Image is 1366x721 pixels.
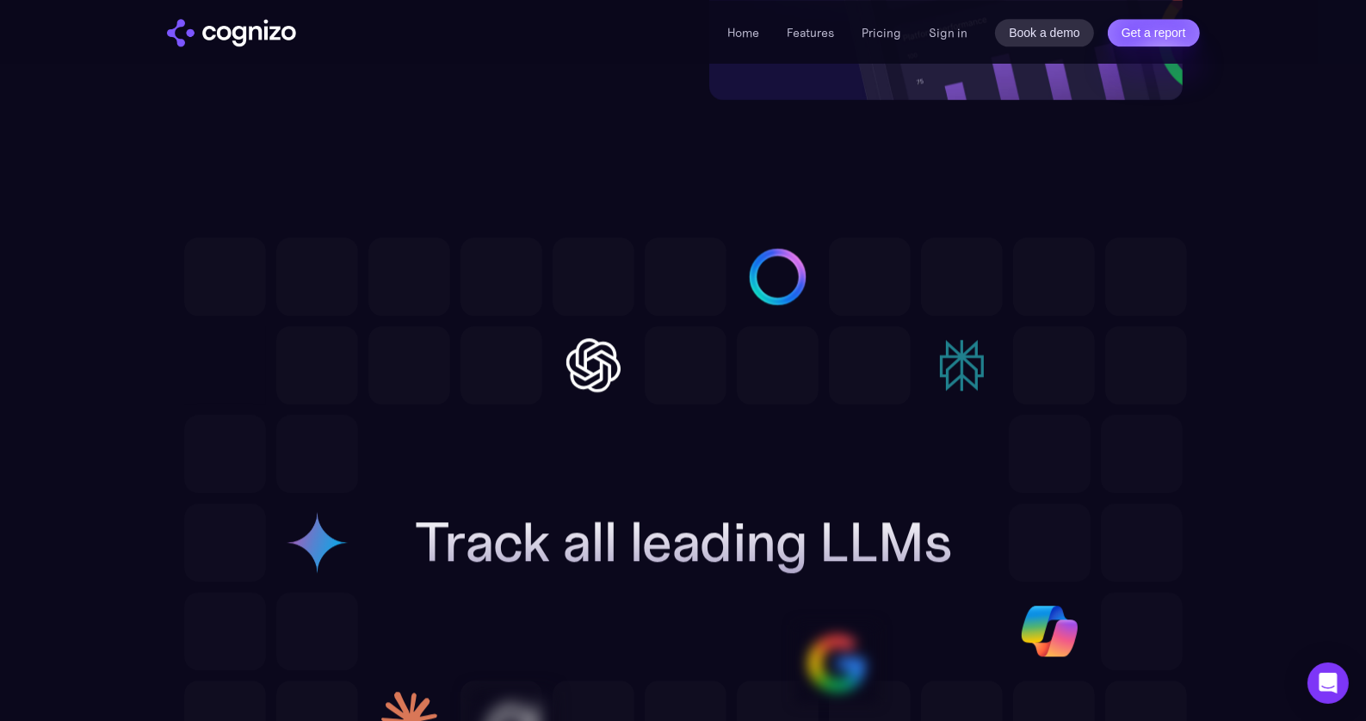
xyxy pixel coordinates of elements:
div: Open Intercom Messenger [1307,662,1349,704]
a: Sign in [929,22,967,43]
h2: Track all leading LLMs [415,511,952,573]
img: cognizo logo [167,19,296,46]
a: Pricing [862,25,901,40]
a: Home [727,25,759,40]
a: Book a demo [995,19,1094,46]
a: Features [787,25,834,40]
a: home [167,19,296,46]
a: Get a report [1108,19,1200,46]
